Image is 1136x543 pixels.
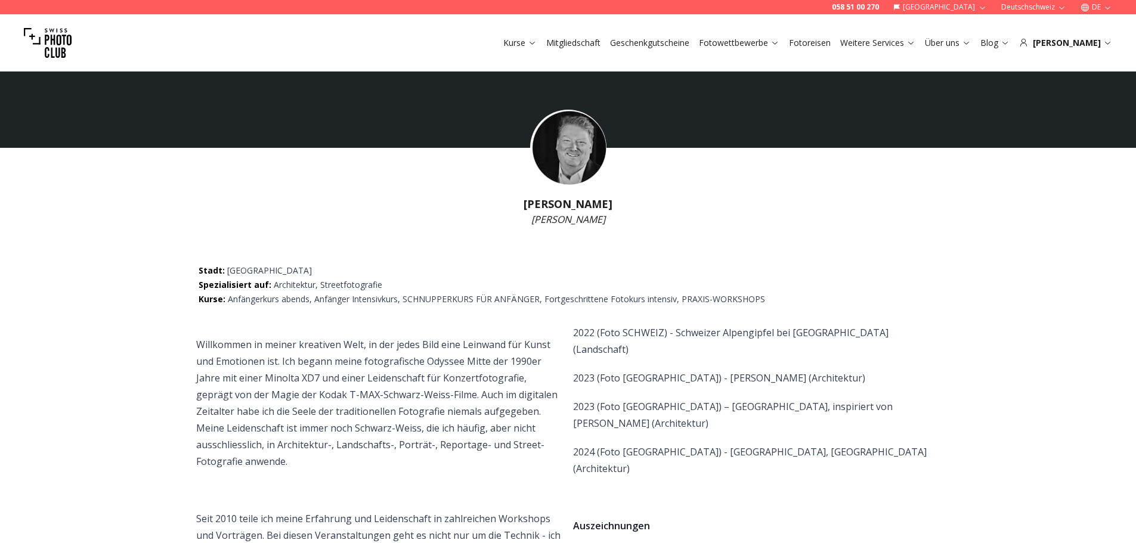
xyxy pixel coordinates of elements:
button: Weitere Services [835,35,920,51]
p: Anfängerkurs abends, Anfänger Intensivkurs, SCHNUPPERKURS FÜR ANFÄNGER, Fortgeschrittene Fotokurs... [199,293,938,305]
button: Fotoreisen [784,35,835,51]
p: 2024 (Foto [GEOGRAPHIC_DATA]) - [GEOGRAPHIC_DATA], [GEOGRAPHIC_DATA] (Architektur) [573,443,940,477]
a: Über uns [925,37,971,49]
a: Weitere Services [840,37,915,49]
strong: Auszeichnungen [573,519,650,532]
button: Mitgliedschaft [541,35,605,51]
button: Blog [976,35,1014,51]
button: Kurse [499,35,541,51]
span: Kurse : [199,293,225,305]
p: Willkommen in meiner kreativen Welt, in der jedes Bild eine Leinwand für Kunst und Emotionen ist.... [196,336,564,470]
a: Blog [980,37,1010,49]
p: Architektur, Streetfotografie [199,279,938,291]
button: Fotowettbewerbe [694,35,784,51]
p: 2023 (Foto [GEOGRAPHIC_DATA]) - [PERSON_NAME] (Architektur) [573,370,940,386]
div: [PERSON_NAME] [1019,37,1112,49]
p: 2022 (Foto SCHWEIZ) - Schweizer Alpengipfel bei [GEOGRAPHIC_DATA] (Landschaft) [573,324,940,358]
a: 058 51 00 270 [832,2,879,12]
button: Über uns [920,35,976,51]
img: Swiss photo club [24,19,72,67]
img: Thomas Halfmann [530,110,606,186]
span: Stadt : [199,265,227,276]
a: Geschenkgutscheine [610,37,689,49]
p: 2023 (Foto [GEOGRAPHIC_DATA]) – [GEOGRAPHIC_DATA], inspiriert von [PERSON_NAME] (Architektur) [573,398,940,432]
a: Kurse [503,37,537,49]
a: Mitgliedschaft [546,37,600,49]
a: Fotoreisen [789,37,831,49]
a: Fotowettbewerbe [699,37,779,49]
button: Geschenkgutscheine [605,35,694,51]
span: Spezialisiert auf : [199,279,271,290]
p: [GEOGRAPHIC_DATA] [199,265,938,277]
